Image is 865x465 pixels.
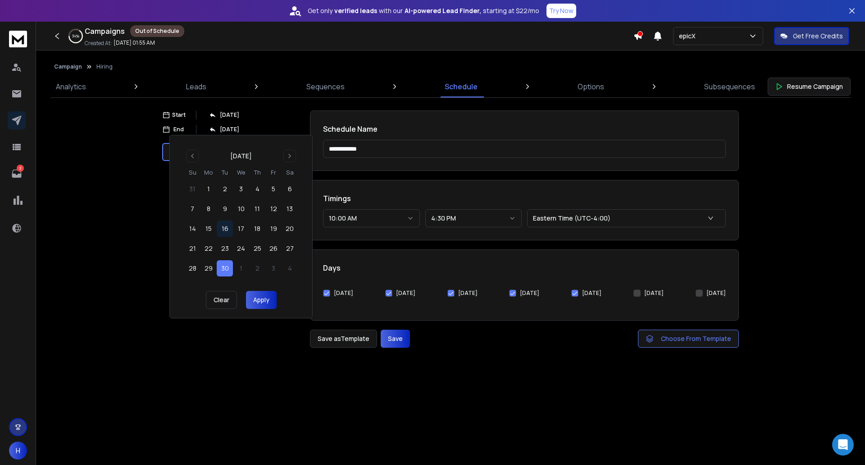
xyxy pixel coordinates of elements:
[679,32,699,41] p: epicX
[439,76,483,97] a: Schedule
[323,193,726,204] h1: Timings
[638,330,739,348] button: Choose From Template
[282,168,298,177] th: Saturday
[9,31,27,47] img: logo
[200,181,217,197] button: 1
[578,81,604,92] p: Options
[308,6,539,15] p: Get only with our starting at $22/mo
[458,290,478,297] label: [DATE]
[233,181,249,197] button: 3
[706,290,726,297] label: [DATE]
[768,78,851,96] button: Resume Campaign
[249,181,265,197] button: 4
[173,126,184,133] p: End
[661,334,731,343] span: Choose From Template
[217,201,233,217] button: 9
[644,290,664,297] label: [DATE]
[249,168,265,177] th: Thursday
[520,290,539,297] label: [DATE]
[323,209,420,227] button: 10:00 AM
[283,150,296,162] button: Go to next month
[85,40,112,47] p: Created At:
[200,260,217,276] button: 29
[334,6,377,15] strong: verified leads
[186,81,206,92] p: Leads
[220,126,239,133] p: [DATE]
[310,330,377,348] button: Save asTemplate
[181,76,212,97] a: Leads
[282,201,298,217] button: 13
[50,76,91,97] a: Analytics
[282,260,298,276] button: 4
[54,63,82,70] button: Campaign
[323,124,726,134] h1: Schedule Name
[405,6,481,15] strong: AI-powered Lead Finder,
[17,165,24,172] p: 2
[184,181,200,197] button: 31
[699,76,760,97] a: Subsequences
[96,63,113,70] p: Hiring
[56,81,86,92] p: Analytics
[249,260,265,276] button: 2
[334,290,353,297] label: [DATE]
[546,4,576,18] button: Try Now
[774,27,849,45] button: Get Free Credits
[233,260,249,276] button: 1
[114,39,155,46] p: [DATE] 01:55 AM
[265,221,282,237] button: 19
[381,330,410,348] button: Save
[233,240,249,257] button: 24
[265,201,282,217] button: 12
[533,214,614,223] p: Eastern Time (UTC-4:00)
[230,152,252,161] div: [DATE]
[582,290,601,297] label: [DATE]
[233,201,249,217] button: 10
[265,240,282,257] button: 26
[265,181,282,197] button: 5
[265,168,282,177] th: Friday
[572,76,610,97] a: Options
[206,291,237,309] button: Clear
[282,240,298,257] button: 27
[72,33,79,39] p: 34 %
[217,181,233,197] button: 2
[85,26,125,37] h1: Campaigns
[184,201,200,217] button: 7
[396,290,415,297] label: [DATE]
[184,168,200,177] th: Sunday
[704,81,755,92] p: Subsequences
[184,260,200,276] button: 28
[162,170,306,188] button: Add Schedule
[265,260,282,276] button: 3
[306,81,345,92] p: Sequences
[549,6,574,15] p: Try Now
[233,221,249,237] button: 17
[323,262,726,273] h1: Days
[186,150,199,162] button: Go to previous month
[249,240,265,257] button: 25
[200,168,217,177] th: Monday
[832,434,854,456] div: Open Intercom Messenger
[184,221,200,237] button: 14
[217,221,233,237] button: 16
[220,111,239,119] p: [DATE]
[233,168,249,177] th: Wednesday
[200,221,217,237] button: 15
[445,81,478,92] p: Schedule
[793,32,843,41] p: Get Free Credits
[246,291,277,309] button: Apply
[130,25,184,37] div: Out of Schedule
[200,240,217,257] button: 22
[301,76,350,97] a: Sequences
[425,209,522,227] button: 4:30 PM
[9,442,27,460] button: H
[8,165,26,183] a: 2
[172,111,186,119] p: Start
[282,181,298,197] button: 6
[217,168,233,177] th: Tuesday
[217,260,233,276] button: 30
[282,221,298,237] button: 20
[249,201,265,217] button: 11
